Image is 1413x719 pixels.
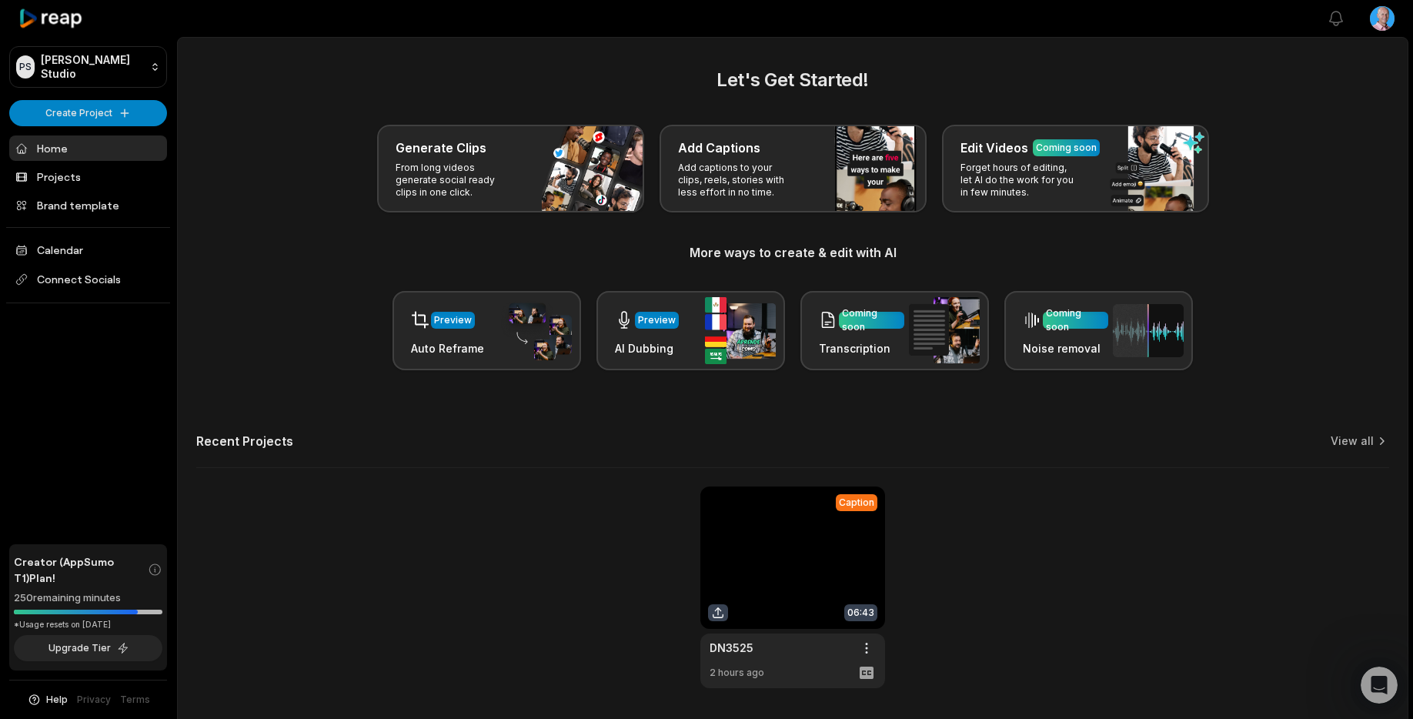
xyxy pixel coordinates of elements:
[411,340,484,356] h3: Auto Reframe
[1036,141,1097,155] div: Coming soon
[12,196,296,242] div: Philippe dit…
[960,139,1028,157] h3: Edit Videos
[615,340,679,356] h3: AI Dubbing
[1113,304,1184,357] img: noise_removal.png
[75,8,175,19] h1: [PERSON_NAME]
[163,206,283,219] a: [URL][DOMAIN_NAME]
[27,693,68,707] button: Help
[185,424,296,458] div: Toujours pareil !
[9,164,167,189] a: Projects
[25,252,240,387] div: Merci d’avoir partagé le lien de la vidéo. Je vais faire vérifier cela et je vous tiendrai inform...
[819,340,904,356] h3: Transcription
[16,55,35,79] div: PS
[14,553,148,586] span: Creator (AppSumo T1) Plan!
[678,162,797,199] p: Add captions to your clips, reels, stories with less effort in no time.
[396,139,486,157] h3: Generate Clips
[75,19,97,35] p: Actif
[41,53,144,81] p: [PERSON_NAME] Studio
[710,640,753,656] a: DN3525
[396,162,515,199] p: From long videos generate social ready clips in one click.
[9,237,167,263] a: Calendar
[270,6,298,34] div: Fermer
[705,297,776,364] img: ai_dubbing.png
[196,66,1389,94] h2: Let's Get Started!
[960,162,1080,199] p: Forget hours of editing, let AI do the work for you in few minutes.
[98,492,110,504] button: Start recording
[9,266,167,293] span: Connect Socials
[1361,667,1398,704] iframe: Intercom live chat
[501,301,572,361] img: auto_reframe.png
[25,400,172,409] div: [PERSON_NAME] • Il y a 51 min
[12,424,296,477] div: Philippe dit…
[9,135,167,161] a: Home
[264,486,289,510] button: Envoyer un message…
[9,192,167,218] a: Brand template
[151,196,296,230] div: [URL][DOMAIN_NAME]
[12,242,296,424] div: Sam dit…
[678,139,760,157] h3: Add Captions
[9,100,167,126] button: Create Project
[14,619,162,630] div: *Usage resets on [DATE]
[12,242,252,396] div: Merci d’avoir partagé le lien de la vidéo. Je vais faire vérifier cela et je vous tiendrai inform...
[196,433,293,449] h2: Recent Projects
[120,693,150,707] a: Terms
[241,6,270,35] button: Accueil
[638,313,676,327] div: Preview
[1023,340,1108,356] h3: Noise removal
[73,492,85,504] button: Télécharger la pièce jointe
[1331,433,1374,449] a: View all
[842,306,901,334] div: Coming soon
[13,460,295,486] textarea: Envoyer un message...
[44,8,68,33] img: Profile image for Sam
[196,243,1389,262] h3: More ways to create & edit with AI
[24,492,36,504] button: Sélectionneur d’emoji
[909,297,980,363] img: transcription.png
[1046,306,1105,334] div: Coming soon
[14,590,162,606] div: 250 remaining minutes
[14,635,162,661] button: Upgrade Tier
[48,492,61,504] button: Sélectionneur de fichier gif
[10,6,39,35] button: go back
[46,693,68,707] span: Help
[77,693,111,707] a: Privacy
[434,313,472,327] div: Preview
[197,433,283,449] div: Toujours pareil !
